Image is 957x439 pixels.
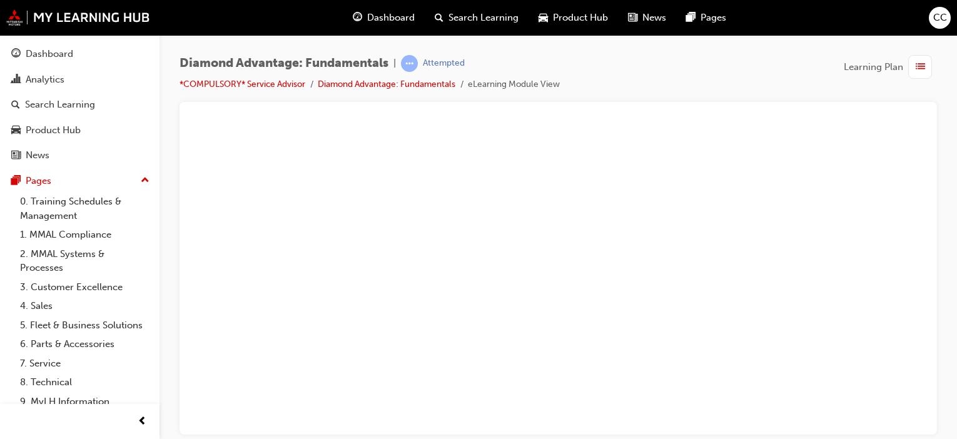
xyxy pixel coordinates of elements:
span: guage-icon [353,10,362,26]
span: learningRecordVerb_ATTEMPT-icon [401,55,418,72]
a: Analytics [5,68,154,91]
span: Diamond Advantage: Fundamentals [180,56,388,71]
li: eLearning Module View [468,78,560,92]
a: 7. Service [15,354,154,373]
div: Attempted [423,58,465,69]
span: pages-icon [686,10,696,26]
a: car-iconProduct Hub [529,5,618,31]
a: news-iconNews [618,5,676,31]
span: guage-icon [11,49,21,60]
span: CC [933,11,947,25]
div: News [26,148,49,163]
div: Analytics [26,73,64,87]
div: Product Hub [26,123,81,138]
span: Search Learning [448,11,519,25]
a: Search Learning [5,93,154,116]
a: 5. Fleet & Business Solutions [15,316,154,335]
a: pages-iconPages [676,5,736,31]
a: 9. MyLH Information [15,392,154,411]
a: 6. Parts & Accessories [15,335,154,354]
div: Pages [26,174,51,188]
a: 2. MMAL Systems & Processes [15,245,154,278]
a: *COMPULSORY* Service Advisor [180,79,305,89]
span: Pages [701,11,726,25]
a: 4. Sales [15,296,154,316]
span: prev-icon [138,414,147,430]
a: 1. MMAL Compliance [15,225,154,245]
span: car-icon [539,10,548,26]
a: Product Hub [5,119,154,142]
span: News [642,11,666,25]
a: search-iconSearch Learning [425,5,529,31]
span: | [393,56,396,71]
span: pages-icon [11,176,21,187]
span: car-icon [11,125,21,136]
span: news-icon [628,10,637,26]
div: Search Learning [25,98,95,112]
button: DashboardAnalyticsSearch LearningProduct HubNews [5,40,154,169]
a: 0. Training Schedules & Management [15,192,154,225]
button: Pages [5,169,154,193]
a: Diamond Advantage: Fundamentals [318,79,455,89]
a: 3. Customer Excellence [15,278,154,297]
a: guage-iconDashboard [343,5,425,31]
span: Product Hub [553,11,608,25]
span: Learning Plan [844,60,903,74]
div: Dashboard [26,47,73,61]
span: search-icon [11,99,20,111]
span: chart-icon [11,74,21,86]
button: Learning Plan [844,55,937,79]
span: search-icon [435,10,443,26]
span: news-icon [11,150,21,161]
a: News [5,144,154,167]
button: CC [929,7,951,29]
a: 8. Technical [15,373,154,392]
a: Dashboard [5,43,154,66]
span: list-icon [916,59,925,75]
img: mmal [6,9,150,26]
span: up-icon [141,173,149,189]
span: Dashboard [367,11,415,25]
